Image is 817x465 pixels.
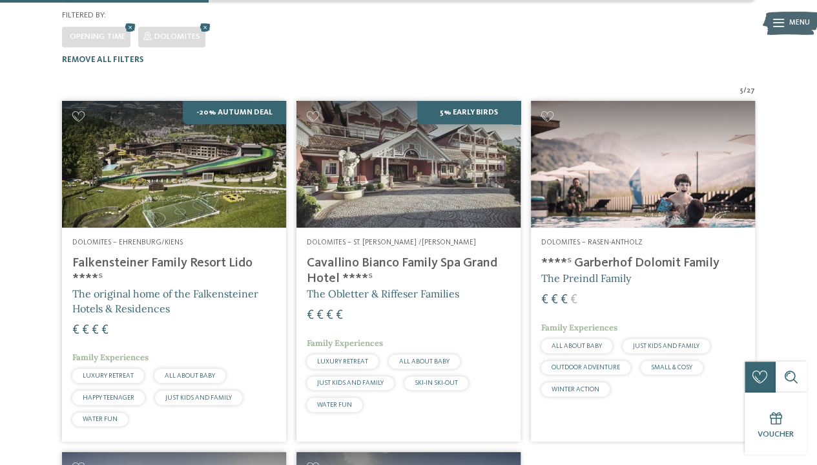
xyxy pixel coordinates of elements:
span: Family Experiences [541,322,617,333]
span: € [561,294,568,307]
h4: ****ˢ Garberhof Dolomit Family [541,255,745,271]
span: € [326,309,333,322]
span: SMALL & COSY [651,364,692,371]
img: Family Spa Grand Hotel Cavallino Bianco ****ˢ [296,101,521,227]
span: WINTER ACTION [552,386,599,393]
span: € [570,294,577,307]
a: Looking for family hotels? Find the best ones here! Dolomites – Rasen-Antholz ****ˢ Garberhof Dol... [531,101,755,442]
span: Remove all filters [62,56,143,64]
span: € [92,324,99,337]
span: € [101,324,109,337]
h4: Cavallino Bianco Family Spa Grand Hotel ****ˢ [307,255,510,287]
span: ALL ABOUT BABY [552,343,602,349]
h4: Falkensteiner Family Resort Lido ****ˢ [72,255,276,287]
span: OUTDOOR ADVENTURE [552,364,620,371]
span: JUST KIDS AND FAMILY [317,380,384,386]
span: JUST KIDS AND FAMILY [165,395,232,401]
span: € [541,294,548,307]
span: Voucher [758,430,794,438]
span: JUST KIDS AND FAMILY [633,343,699,349]
span: ALL ABOUT BABY [165,373,215,379]
a: Looking for family hotels? Find the best ones here! 5% Early Birds Dolomites – St. [PERSON_NAME] ... [296,101,521,442]
span: Filtered by: [62,11,106,19]
span: Family Experiences [72,352,149,363]
span: Dolomites – St. [PERSON_NAME] /[PERSON_NAME] [307,239,476,246]
span: ALL ABOUT BABY [399,358,450,365]
a: Voucher [745,393,807,455]
img: Looking for family hotels? Find the best ones here! [531,101,755,227]
span: Dolomites – Rasen-Antholz [541,239,643,246]
span: Opening time [70,32,125,41]
span: HAPPY TEENAGER [83,395,134,401]
span: 5 [740,86,743,96]
span: Dolomites [154,32,200,41]
span: LUXURY RETREAT [83,373,134,379]
span: The original home of the Falkensteiner Hotels & Residences [72,287,258,314]
span: € [82,324,89,337]
span: € [307,309,314,322]
span: 27 [747,86,755,96]
span: Family Experiences [307,338,383,349]
span: € [551,294,558,307]
span: € [336,309,343,322]
span: WATER FUN [83,416,118,422]
img: Looking for family hotels? Find the best ones here! [62,101,286,227]
span: € [72,324,79,337]
span: / [743,86,747,96]
a: Looking for family hotels? Find the best ones here! -20% Autumn Deal Dolomites – Ehrenburg/Kiens ... [62,101,286,442]
span: Dolomites – Ehrenburg/Kiens [72,239,183,246]
span: WATER FUN [317,402,352,408]
span: € [316,309,324,322]
span: The Obletter & Riffeser Families [307,287,459,300]
span: The Preindl Family [541,272,631,285]
span: SKI-IN SKI-OUT [415,380,458,386]
span: LUXURY RETREAT [317,358,368,365]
